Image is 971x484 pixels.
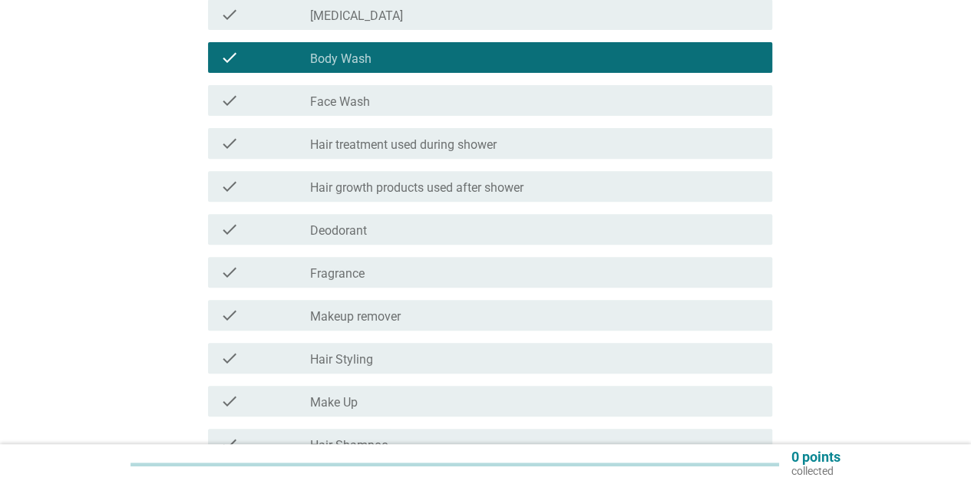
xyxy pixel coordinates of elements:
[220,263,239,282] i: check
[220,5,239,24] i: check
[220,220,239,239] i: check
[220,177,239,196] i: check
[310,94,370,110] label: Face Wash
[310,395,358,410] label: Make Up
[220,349,239,367] i: check
[310,352,373,367] label: Hair Styling
[220,435,239,453] i: check
[220,392,239,410] i: check
[220,306,239,324] i: check
[310,266,365,282] label: Fragrance
[310,137,497,153] label: Hair treatment used during shower
[310,180,523,196] label: Hair growth products used after shower
[220,134,239,153] i: check
[310,223,367,239] label: Deodorant
[791,450,841,464] p: 0 points
[220,48,239,67] i: check
[310,438,388,453] label: Hair Shampoo
[310,51,372,67] label: Body Wash
[310,309,401,324] label: Makeup remover
[791,464,841,478] p: collected
[220,91,239,110] i: check
[310,8,403,24] label: [MEDICAL_DATA]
